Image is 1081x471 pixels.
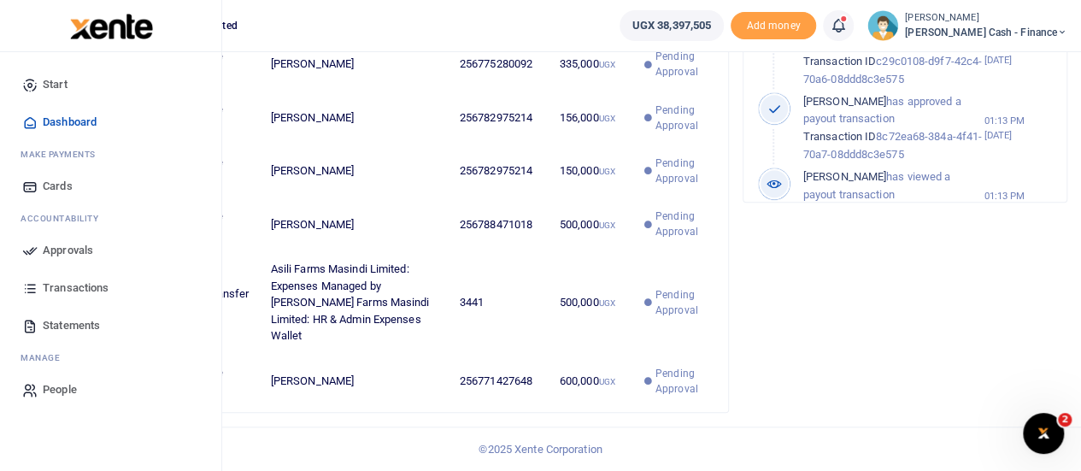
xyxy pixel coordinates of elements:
[261,251,450,355] td: Asili Farms Masindi Limited: Expenses Managed by [PERSON_NAME] Farms Masindi Limited: HR & Admin ...
[655,103,705,133] span: Pending Approval
[731,12,816,40] span: Add money
[1023,413,1064,454] iframe: Intercom live chat
[14,269,208,307] a: Transactions
[43,114,97,131] span: Dashboard
[43,242,93,259] span: Approvals
[550,355,635,407] td: 600,000
[550,198,635,251] td: 500,000
[450,251,550,355] td: 3441
[655,156,705,186] span: Pending Approval
[803,168,984,239] p: has viewed a payout transaction 8c72ea68-384a-4f41-70a7-08ddd8c3e575
[550,38,635,91] td: 335,000
[33,212,98,225] span: countability
[803,55,876,68] span: Transaction ID
[261,355,450,407] td: [PERSON_NAME]
[598,298,614,308] small: UGX
[905,25,1067,40] span: [PERSON_NAME] Cash - Finance
[450,355,550,407] td: 256771427648
[984,114,1053,143] small: 01:13 PM [DATE]
[655,366,705,397] span: Pending Approval
[29,148,96,161] span: ake Payments
[14,371,208,409] a: People
[731,18,816,31] a: Add money
[632,17,711,34] span: UGX 38,397,505
[261,144,450,197] td: [PERSON_NAME]
[867,10,1067,41] a: profile-user [PERSON_NAME] [PERSON_NAME] Cash - Finance
[598,377,614,386] small: UGX
[598,221,614,230] small: UGX
[43,381,77,398] span: People
[14,205,208,232] li: Ac
[450,144,550,197] td: 256782975214
[261,91,450,144] td: [PERSON_NAME]
[905,11,1067,26] small: [PERSON_NAME]
[655,209,705,239] span: Pending Approval
[803,130,876,143] span: Transaction ID
[655,287,705,318] span: Pending Approval
[14,103,208,141] a: Dashboard
[43,76,68,93] span: Start
[867,10,898,41] img: profile-user
[70,14,153,39] img: logo-large
[1058,413,1072,427] span: 2
[731,12,816,40] li: Toup your wallet
[550,144,635,197] td: 150,000
[14,66,208,103] a: Start
[598,114,614,123] small: UGX
[450,91,550,144] td: 256782975214
[14,232,208,269] a: Approvals
[655,49,705,79] span: Pending Approval
[803,93,984,164] p: has approved a payout transaction 8c72ea68-384a-4f41-70a7-08ddd8c3e575
[620,10,724,41] a: UGX 38,397,505
[14,307,208,344] a: Statements
[803,17,984,88] p: has viewed a payout transaction c29c0108-d9f7-42c4-70a6-08ddd8c3e575
[261,198,450,251] td: [PERSON_NAME]
[803,170,886,183] span: [PERSON_NAME]
[29,351,61,364] span: anage
[450,198,550,251] td: 256788471018
[43,317,100,334] span: Statements
[550,91,635,144] td: 156,000
[598,167,614,176] small: UGX
[14,168,208,205] a: Cards
[43,178,73,195] span: Cards
[14,141,208,168] li: M
[550,251,635,355] td: 500,000
[261,38,450,91] td: [PERSON_NAME]
[14,344,208,371] li: M
[803,95,886,108] span: [PERSON_NAME]
[984,38,1053,68] small: 01:13 PM [DATE]
[450,38,550,91] td: 256775280092
[43,280,109,297] span: Transactions
[984,189,1053,218] small: 01:13 PM [DATE]
[68,19,153,32] a: logo-small logo-large logo-large
[613,10,731,41] li: Wallet ballance
[598,60,614,69] small: UGX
